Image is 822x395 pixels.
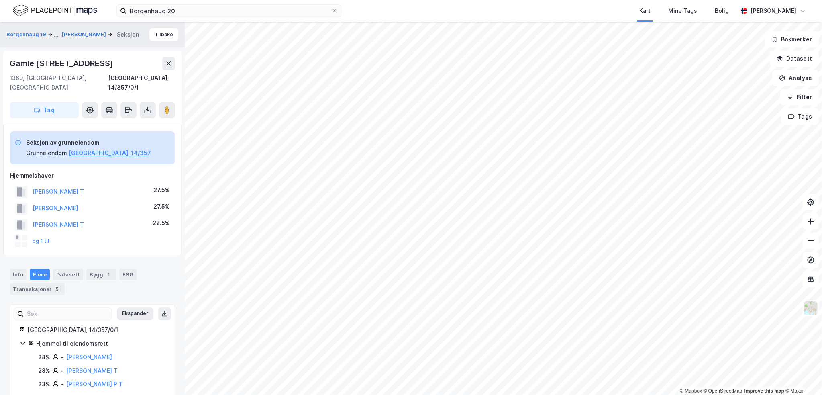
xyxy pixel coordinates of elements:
[117,307,153,320] button: Ekspander
[38,379,50,389] div: 23%
[770,51,819,67] button: Datasett
[10,57,115,70] div: Gamle [STREET_ADDRESS]
[10,269,27,280] div: Info
[13,4,97,18] img: logo.f888ab2527a4732fd821a326f86c7f29.svg
[30,269,50,280] div: Eiere
[153,202,170,211] div: 27.5%
[38,352,50,362] div: 28%
[53,285,61,293] div: 5
[61,366,64,376] div: -
[26,148,67,158] div: Grunneiendom
[27,325,165,335] div: [GEOGRAPHIC_DATA], 14/357/0/1
[10,102,79,118] button: Tag
[10,283,65,295] div: Transaksjoner
[105,270,113,278] div: 1
[715,6,729,16] div: Bolig
[10,73,108,92] div: 1369, [GEOGRAPHIC_DATA], [GEOGRAPHIC_DATA]
[782,356,822,395] div: Kontrollprogram for chat
[751,6,796,16] div: [PERSON_NAME]
[10,171,175,180] div: Hjemmelshaver
[639,6,651,16] div: Kart
[119,269,137,280] div: ESG
[782,356,822,395] iframe: Chat Widget
[765,31,819,47] button: Bokmerker
[126,5,331,17] input: Søk på adresse, matrikkel, gårdeiere, leietakere eller personer
[62,31,108,39] button: [PERSON_NAME]
[149,28,178,41] button: Tilbake
[61,352,64,362] div: -
[53,269,83,280] div: Datasett
[108,73,175,92] div: [GEOGRAPHIC_DATA], 14/357/0/1
[36,339,165,348] div: Hjemmel til eiendomsrett
[86,269,116,280] div: Bygg
[6,30,48,39] button: Borgenhaug 19
[803,301,818,316] img: Z
[744,388,784,394] a: Improve this map
[66,354,112,360] a: [PERSON_NAME]
[66,367,118,374] a: [PERSON_NAME] T
[26,138,151,147] div: Seksjon av grunneiendom
[66,381,123,387] a: [PERSON_NAME] P T
[780,89,819,105] button: Filter
[61,379,64,389] div: -
[153,218,170,228] div: 22.5%
[117,30,139,39] div: Seksjon
[704,388,742,394] a: OpenStreetMap
[153,185,170,195] div: 27.5%
[668,6,697,16] div: Mine Tags
[54,30,59,39] div: ...
[772,70,819,86] button: Analyse
[24,308,112,320] input: Søk
[38,366,50,376] div: 28%
[69,148,151,158] button: [GEOGRAPHIC_DATA], 14/357
[781,108,819,125] button: Tags
[680,388,702,394] a: Mapbox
